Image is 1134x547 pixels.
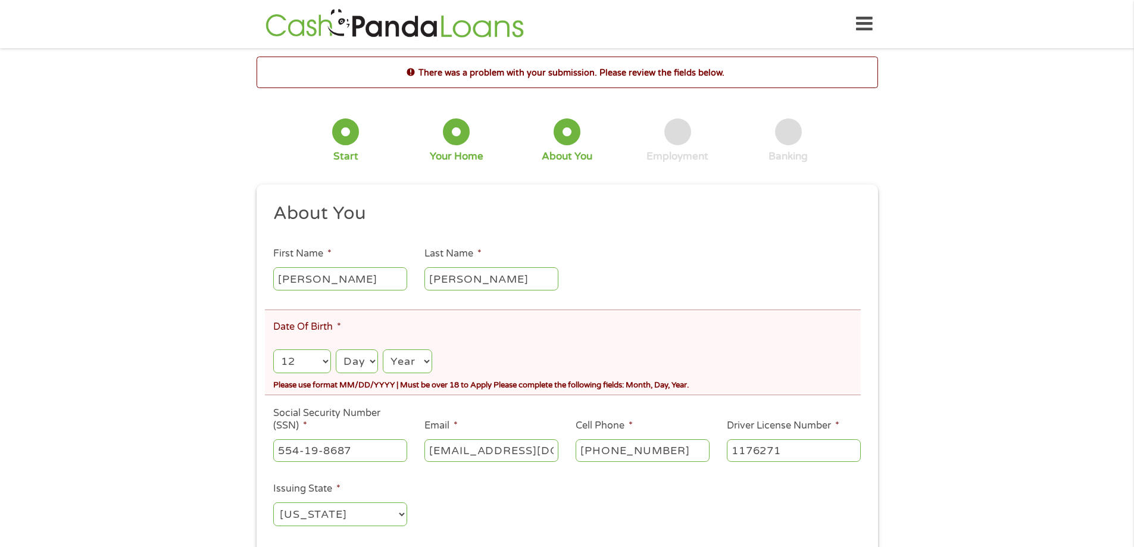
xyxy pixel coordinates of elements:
label: Issuing State [273,483,340,495]
label: Date Of Birth [273,321,341,333]
div: Your Home [430,150,483,163]
label: Driver License Number [727,420,839,432]
h2: There was a problem with your submission. Please review the fields below. [257,66,877,79]
input: (541) 754-3010 [576,439,710,462]
h2: About You [273,202,852,226]
label: First Name [273,248,332,260]
label: Social Security Number (SSN) [273,407,407,432]
input: Smith [424,267,558,290]
div: Please use format MM/DD/YYYY | Must be over 18 to Apply Please complete the following fields: Mon... [273,376,860,392]
div: About You [542,150,592,163]
img: GetLoanNow Logo [262,7,527,41]
input: John [273,267,407,290]
label: Cell Phone [576,420,633,432]
div: Start [333,150,358,163]
div: Banking [769,150,808,163]
div: Employment [646,150,708,163]
input: john@gmail.com [424,439,558,462]
label: Email [424,420,458,432]
label: Last Name [424,248,482,260]
input: 078-05-1120 [273,439,407,462]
